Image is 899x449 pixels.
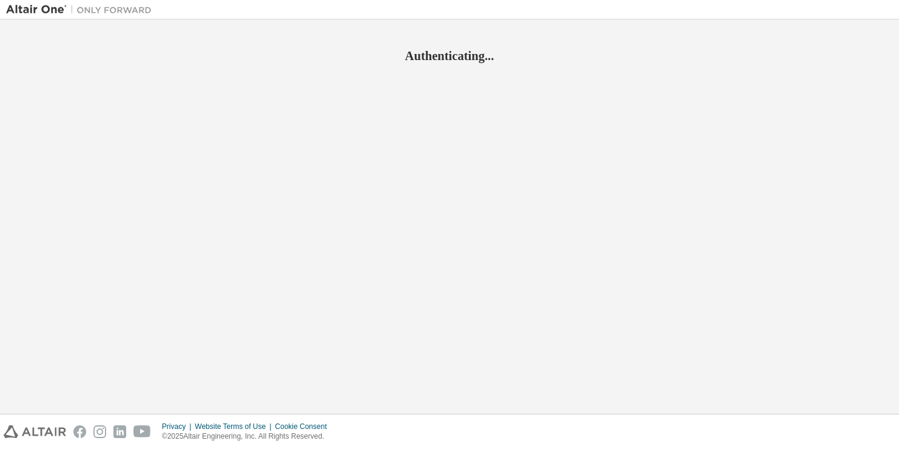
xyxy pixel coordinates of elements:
img: Altair One [6,4,158,16]
img: instagram.svg [93,425,106,438]
img: linkedin.svg [113,425,126,438]
p: © 2025 Altair Engineering, Inc. All Rights Reserved. [162,431,334,442]
h2: Authenticating... [6,48,893,64]
div: Privacy [162,422,195,431]
img: youtube.svg [133,425,151,438]
div: Cookie Consent [275,422,334,431]
img: altair_logo.svg [4,425,66,438]
div: Website Terms of Use [195,422,275,431]
img: facebook.svg [73,425,86,438]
